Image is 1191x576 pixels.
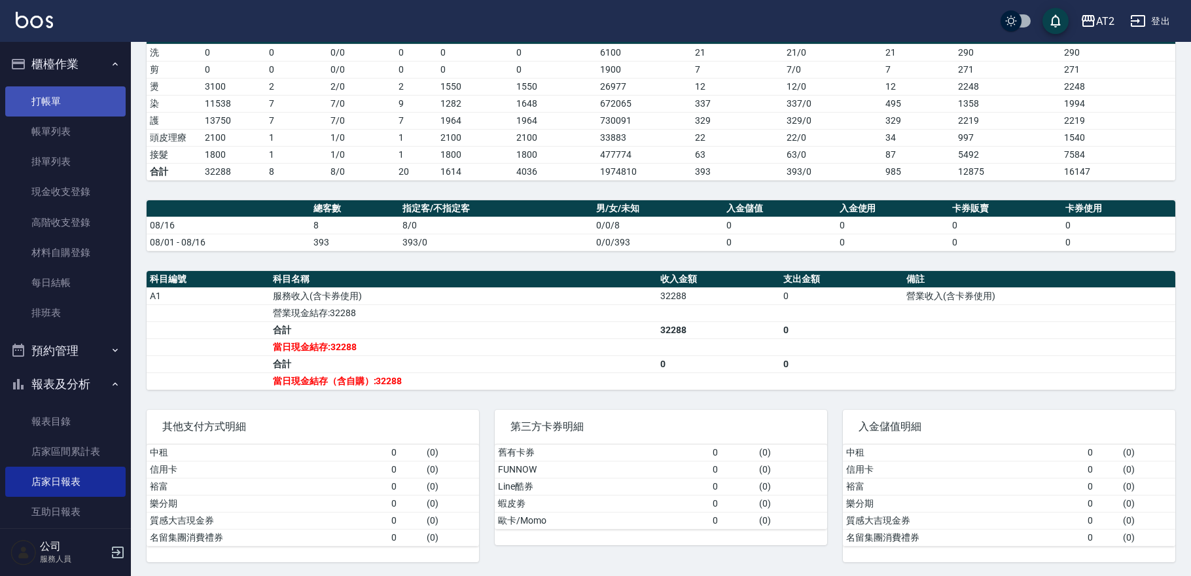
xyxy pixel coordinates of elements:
td: ( 0 ) [423,495,479,512]
td: 1 [395,146,437,163]
td: 0 [388,529,423,546]
td: 22 / 0 [783,129,882,146]
td: 1648 [513,95,597,112]
td: 營業收入(含卡券使用) [903,287,1175,304]
td: ( 0 ) [756,461,827,478]
td: ( 0 ) [756,495,827,512]
td: 燙 [147,78,202,95]
td: 329 / 0 [783,112,882,129]
td: 34 [882,129,955,146]
td: 985 [882,163,955,180]
td: 0 [1084,495,1120,512]
td: 2100 [513,129,597,146]
td: 3100 [202,78,266,95]
th: 男/女/未知 [593,200,723,217]
td: 2219 [1061,112,1175,129]
td: 22 [692,129,783,146]
td: 1550 [437,78,513,95]
td: 洗 [147,44,202,61]
td: 0 [709,478,755,495]
td: 21 [692,44,783,61]
td: 8/0 [399,217,593,234]
td: 0 [723,217,836,234]
h5: 公司 [40,540,107,553]
td: 0 [437,44,513,61]
td: 08/01 - 08/16 [147,234,310,251]
td: 1358 [955,95,1061,112]
td: ( 0 ) [1120,512,1175,529]
td: 1994 [1061,95,1175,112]
td: Line酷券 [495,478,709,495]
td: 裕富 [843,478,1084,495]
a: 排班表 [5,298,126,328]
td: 7 [395,112,437,129]
td: 1 [266,146,327,163]
td: ( 0 ) [423,461,479,478]
td: 5492 [955,146,1061,163]
p: 服務人員 [40,553,107,565]
td: 730091 [597,112,692,129]
td: 質感大吉現金券 [843,512,1084,529]
td: 329 [692,112,783,129]
td: 7 / 0 [327,95,396,112]
td: 7 [266,95,327,112]
td: 329 [882,112,955,129]
td: 1964 [437,112,513,129]
td: 0 [202,61,266,78]
td: 33883 [597,129,692,146]
a: 材料自購登錄 [5,238,126,268]
td: A1 [147,287,270,304]
td: 63 / 0 [783,146,882,163]
td: 6100 [597,44,692,61]
td: 合計 [270,321,657,338]
td: 1800 [513,146,597,163]
td: 合計 [270,355,657,372]
td: 2 [266,78,327,95]
table: a dense table [147,271,1175,390]
td: 樂分期 [147,495,388,512]
td: ( 0 ) [423,512,479,529]
td: ( 0 ) [1120,495,1175,512]
td: 21 [882,44,955,61]
td: 2 / 0 [327,78,396,95]
a: 高階收支登錄 [5,207,126,238]
td: 08/16 [147,217,310,234]
td: 1800 [202,146,266,163]
td: 87 [882,146,955,163]
td: 2248 [955,78,1061,95]
td: 32288 [657,321,780,338]
td: 7 [692,61,783,78]
td: 營業現金結存:32288 [270,304,657,321]
td: 2100 [202,129,266,146]
td: 0 [836,217,950,234]
span: 第三方卡券明細 [510,420,811,433]
td: ( 0 ) [1120,461,1175,478]
th: 卡券使用 [1062,200,1175,217]
td: 0/0/393 [593,234,723,251]
td: 997 [955,129,1061,146]
a: 打帳單 [5,86,126,117]
td: 0 [709,461,755,478]
td: 8 [310,217,399,234]
td: ( 0 ) [756,444,827,461]
td: 1800 [437,146,513,163]
button: 登出 [1125,9,1175,33]
td: 中租 [843,444,1084,461]
td: 32288 [657,287,780,304]
td: 13750 [202,112,266,129]
td: 0 [1062,217,1175,234]
td: 0 [949,234,1062,251]
td: 服務收入(含卡券使用) [270,287,657,304]
th: 備註 [903,271,1175,288]
td: 495 [882,95,955,112]
td: 0 [657,355,780,372]
td: 0 [513,44,597,61]
td: 0 [780,355,903,372]
td: 信用卡 [843,461,1084,478]
td: 0 [388,495,423,512]
th: 卡券販賣 [949,200,1062,217]
td: 32288 [202,163,266,180]
td: 26977 [597,78,692,95]
td: 當日現金結存:32288 [270,338,657,355]
td: 7 [266,112,327,129]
